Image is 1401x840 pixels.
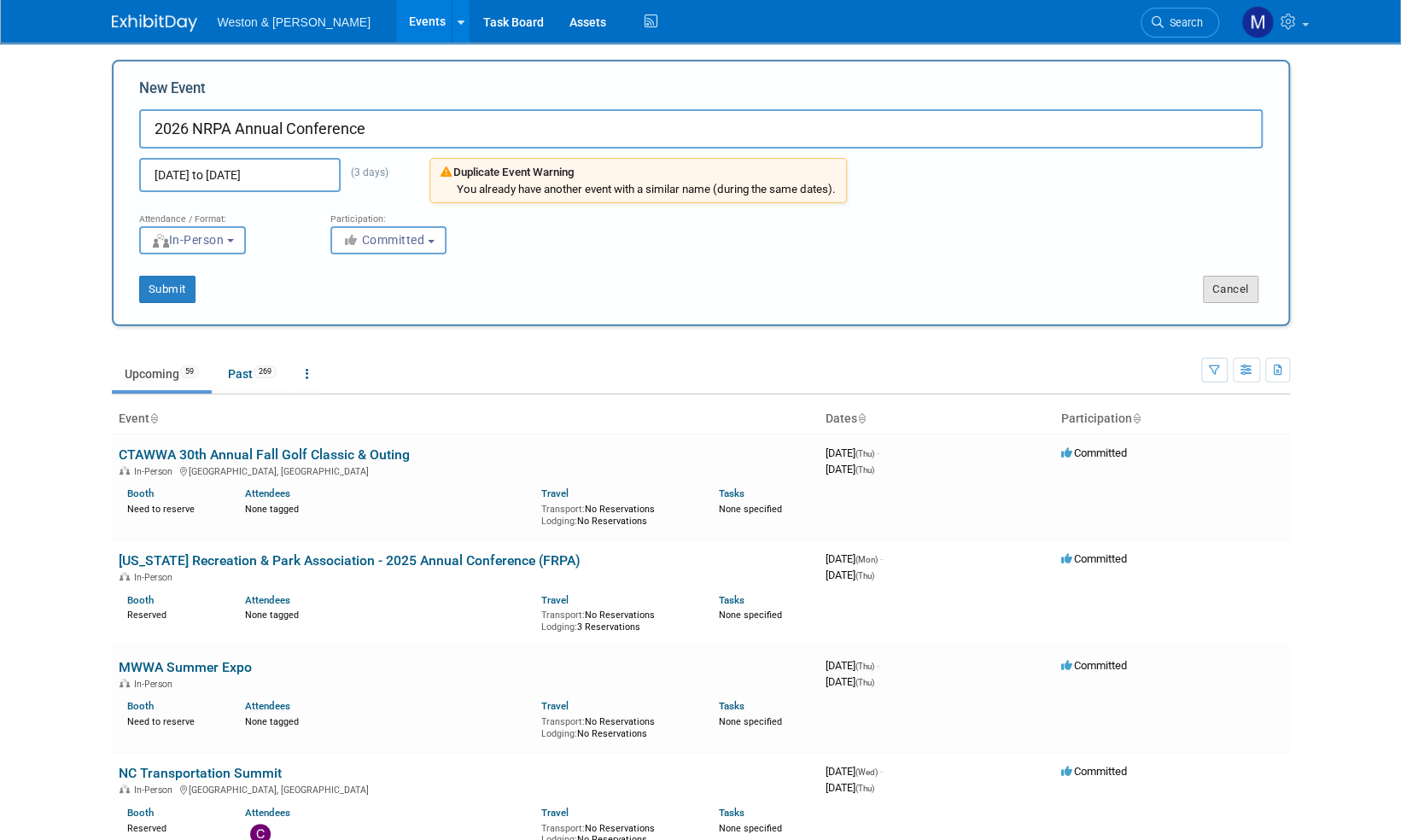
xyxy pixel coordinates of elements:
[1164,16,1203,29] span: Search
[330,203,496,225] div: Participation:
[149,411,158,425] a: Sort by Event Name
[457,183,836,196] div: You already have another event with a similar name (during the same dates).
[541,516,577,527] span: Lodging:
[127,500,220,516] div: Need to reserve
[120,466,130,475] img: In-Person Event
[855,678,874,687] span: (Thu)
[719,487,744,499] a: Tasks
[719,504,782,515] span: None specified
[541,500,693,527] div: No Reservations No Reservations
[855,767,878,777] span: (Wed)
[119,446,410,463] a: CTAWWA 30th Annual Fall Golf Classic & Outing
[341,166,388,178] span: (3 days)
[127,807,154,819] a: Booth
[826,659,879,672] span: [DATE]
[826,463,874,475] span: [DATE]
[139,79,206,105] label: New Event
[112,15,197,32] img: ExhibitDay
[245,487,290,499] a: Attendees
[880,552,883,565] span: -
[127,713,220,728] div: Need to reserve
[119,782,812,796] div: [GEOGRAPHIC_DATA], [GEOGRAPHIC_DATA]
[541,716,585,727] span: Transport:
[120,785,130,793] img: In-Person Event
[541,504,585,515] span: Transport:
[330,226,447,254] button: Committed
[120,679,130,687] img: In-Person Event
[119,765,282,781] a: NC Transportation Summit
[826,765,883,778] span: [DATE]
[441,165,836,181] div: Duplicate Event Warning
[855,449,874,458] span: (Thu)
[119,464,812,477] div: [GEOGRAPHIC_DATA], [GEOGRAPHIC_DATA]
[245,807,290,819] a: Attendees
[180,365,199,378] span: 59
[127,820,220,835] div: Reserved
[541,606,693,633] div: No Reservations 3 Reservations
[1132,411,1141,425] a: Sort by Participation Type
[1141,8,1219,38] a: Search
[877,446,879,459] span: -
[855,571,874,580] span: (Thu)
[719,594,744,606] a: Tasks
[826,781,874,794] span: [DATE]
[120,572,130,580] img: In-Person Event
[826,552,883,565] span: [DATE]
[541,728,577,739] span: Lodging:
[127,700,154,712] a: Booth
[857,411,866,425] a: Sort by Start Date
[541,807,569,819] a: Travel
[719,823,782,834] span: None specified
[855,465,874,475] span: (Thu)
[151,233,225,247] span: In-Person
[245,500,528,516] div: None tagged
[1061,552,1127,565] span: Committed
[541,700,569,712] a: Travel
[1061,765,1127,778] span: Committed
[134,572,178,583] span: In-Person
[254,365,277,378] span: 269
[719,716,782,727] span: None specified
[139,226,246,254] button: In-Person
[541,487,569,499] a: Travel
[826,675,874,688] span: [DATE]
[1203,276,1258,303] button: Cancel
[245,606,528,621] div: None tagged
[1061,446,1127,459] span: Committed
[855,662,874,671] span: (Thu)
[127,606,220,621] div: Reserved
[134,466,178,477] span: In-Person
[1054,405,1290,434] th: Participation
[826,446,879,459] span: [DATE]
[245,594,290,606] a: Attendees
[541,621,577,633] span: Lodging:
[719,700,744,712] a: Tasks
[139,276,196,303] button: Submit
[342,233,425,247] span: Committed
[541,823,585,834] span: Transport:
[541,610,585,621] span: Transport:
[134,785,178,796] span: In-Person
[541,594,569,606] a: Travel
[119,659,252,675] a: MWWA Summer Expo
[127,487,154,499] a: Booth
[127,594,154,606] a: Booth
[245,713,528,728] div: None tagged
[245,700,290,712] a: Attendees
[139,109,1263,149] input: Name of Trade Show / Conference
[855,784,874,793] span: (Thu)
[139,158,341,192] input: Start Date - End Date
[1241,6,1274,38] img: Mary Ann Trujillo
[819,405,1054,434] th: Dates
[1061,659,1127,672] span: Committed
[134,679,178,690] span: In-Person
[139,203,305,225] div: Attendance / Format:
[218,15,371,29] span: Weston & [PERSON_NAME]
[855,555,878,564] span: (Mon)
[541,713,693,739] div: No Reservations No Reservations
[119,552,581,569] a: [US_STATE] Recreation & Park Association - 2025 Annual Conference (FRPA)
[880,765,883,778] span: -
[826,569,874,581] span: [DATE]
[112,358,212,390] a: Upcoming59
[215,358,289,390] a: Past269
